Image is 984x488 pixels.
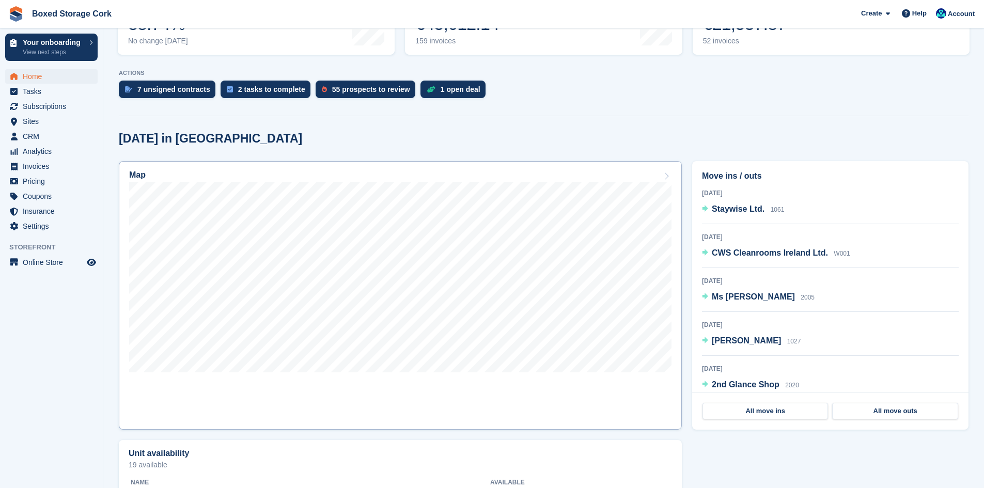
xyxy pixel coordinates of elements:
[119,161,682,430] a: Map
[23,114,85,129] span: Sites
[712,292,795,301] span: Ms [PERSON_NAME]
[861,8,882,19] span: Create
[322,86,327,92] img: prospect-51fa495bee0391a8d652442698ab0144808aea92771e9ea1ae160a38d050c398.svg
[702,335,801,348] a: [PERSON_NAME] 1027
[702,320,959,329] div: [DATE]
[23,255,85,270] span: Online Store
[23,189,85,203] span: Coupons
[238,85,305,93] div: 2 tasks to complete
[8,6,24,22] img: stora-icon-8386f47178a22dfd0bd8f6a31ec36ba5ce8667c1dd55bd0f319d3a0aa187defe.svg
[23,48,84,57] p: View next steps
[785,382,799,389] span: 2020
[23,69,85,84] span: Home
[5,159,98,174] a: menu
[427,86,435,93] img: deal-1b604bf984904fb50ccaf53a9ad4b4a5d6e5aea283cecdc64d6e3604feb123c2.svg
[5,84,98,99] a: menu
[801,294,815,301] span: 2005
[415,37,499,45] div: 159 invoices
[23,84,85,99] span: Tasks
[128,37,188,45] div: No change [DATE]
[23,174,85,188] span: Pricing
[23,219,85,233] span: Settings
[5,255,98,270] a: menu
[316,81,420,103] a: 55 prospects to review
[712,248,828,257] span: CWS Cleanrooms Ireland Ltd.
[125,86,132,92] img: contract_signature_icon-13c848040528278c33f63329250d36e43548de30e8caae1d1a13099fd9432cc5.svg
[5,219,98,233] a: menu
[702,170,959,182] h2: Move ins / outs
[702,188,959,198] div: [DATE]
[5,69,98,84] a: menu
[948,9,975,19] span: Account
[703,37,787,45] div: 52 invoices
[834,250,850,257] span: W001
[702,232,959,242] div: [DATE]
[771,206,785,213] span: 1061
[420,81,491,103] a: 1 open deal
[85,256,98,269] a: Preview store
[137,85,210,93] div: 7 unsigned contracts
[5,204,98,218] a: menu
[5,129,98,144] a: menu
[702,247,850,260] a: CWS Cleanrooms Ireland Ltd. W001
[129,461,672,468] p: 19 available
[441,85,480,93] div: 1 open deal
[936,8,946,19] img: Vincent
[712,204,764,213] span: Staywise Ltd.
[912,8,927,19] span: Help
[119,132,302,146] h2: [DATE] in [GEOGRAPHIC_DATA]
[5,99,98,114] a: menu
[702,379,799,392] a: 2nd Glance Shop 2020
[702,276,959,286] div: [DATE]
[119,70,969,76] p: ACTIONS
[5,189,98,203] a: menu
[23,99,85,114] span: Subscriptions
[23,204,85,218] span: Insurance
[702,203,784,216] a: Staywise Ltd. 1061
[119,81,221,103] a: 7 unsigned contracts
[129,170,146,180] h2: Map
[712,380,779,389] span: 2nd Glance Shop
[702,291,815,304] a: Ms [PERSON_NAME] 2005
[5,144,98,159] a: menu
[5,174,98,188] a: menu
[712,336,781,345] span: [PERSON_NAME]
[9,242,103,253] span: Storefront
[129,449,189,458] h2: Unit availability
[5,34,98,61] a: Your onboarding View next steps
[832,403,958,419] a: All move outs
[332,85,410,93] div: 55 prospects to review
[23,159,85,174] span: Invoices
[787,338,801,345] span: 1027
[702,364,959,373] div: [DATE]
[221,81,316,103] a: 2 tasks to complete
[227,86,233,92] img: task-75834270c22a3079a89374b754ae025e5fb1db73e45f91037f5363f120a921f8.svg
[23,144,85,159] span: Analytics
[5,114,98,129] a: menu
[28,5,116,22] a: Boxed Storage Cork
[702,403,828,419] a: All move ins
[23,129,85,144] span: CRM
[23,39,84,46] p: Your onboarding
